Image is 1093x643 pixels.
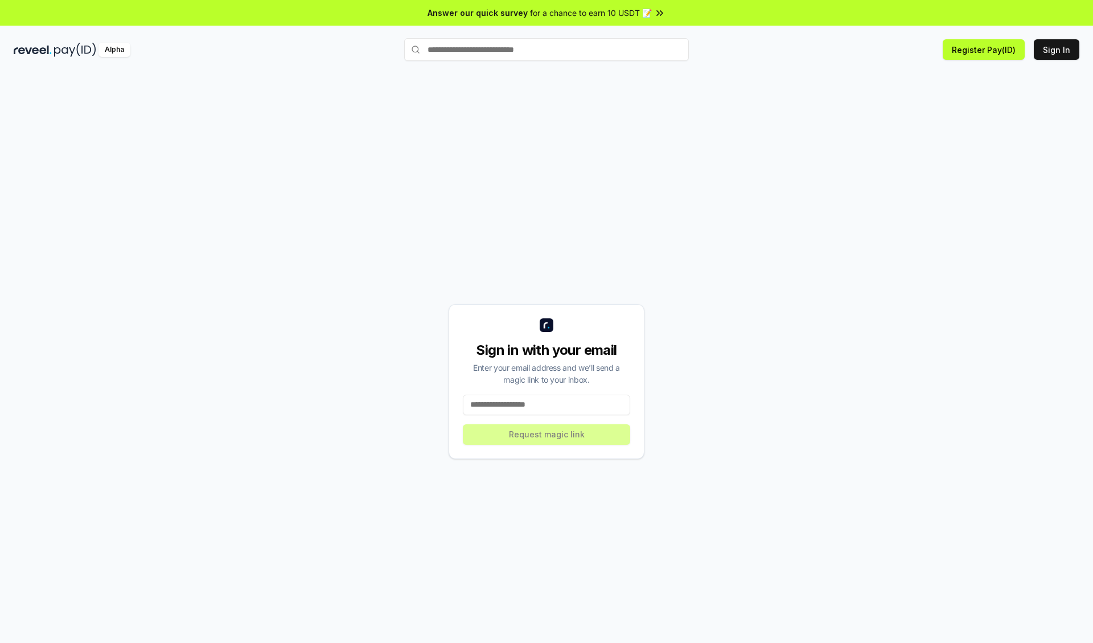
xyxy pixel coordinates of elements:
div: Enter your email address and we’ll send a magic link to your inbox. [463,362,630,386]
img: logo_small [540,318,553,332]
button: Sign In [1034,39,1079,60]
button: Register Pay(ID) [943,39,1025,60]
img: pay_id [54,43,96,57]
img: reveel_dark [14,43,52,57]
span: for a chance to earn 10 USDT 📝 [530,7,652,19]
span: Answer our quick survey [428,7,528,19]
div: Sign in with your email [463,341,630,359]
div: Alpha [98,43,130,57]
